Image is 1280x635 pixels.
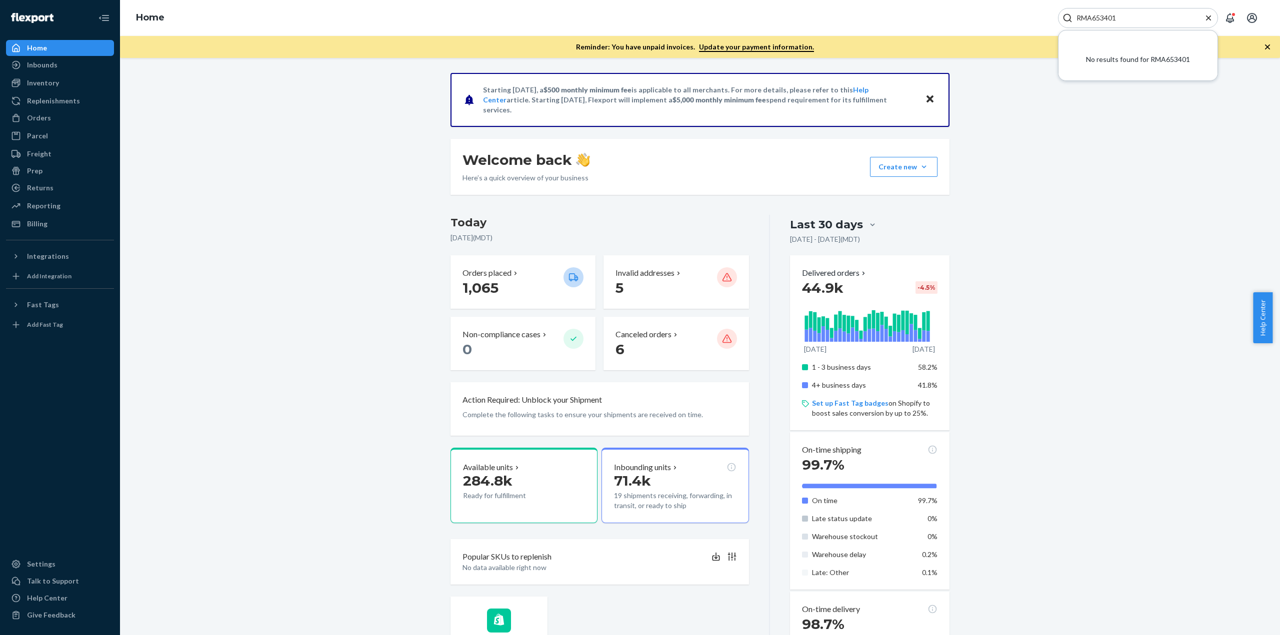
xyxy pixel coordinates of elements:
[614,491,736,511] p: 19 shipments receiving, forwarding, in transit, or ready to ship
[6,590,114,606] a: Help Center
[6,248,114,264] button: Integrations
[922,550,937,559] span: 0.2%
[27,251,69,261] div: Integrations
[812,399,888,407] a: Set up Fast Tag badges
[27,43,47,53] div: Home
[1253,292,1272,343] button: Help Center
[918,496,937,505] span: 99.7%
[462,329,540,340] p: Non-compliance cases
[615,279,623,296] span: 5
[27,96,80,106] div: Replenishments
[462,279,498,296] span: 1,065
[27,78,59,88] div: Inventory
[462,151,590,169] h1: Welcome back
[699,42,814,52] a: Update your payment information.
[614,472,651,489] span: 71.4k
[802,616,844,633] span: 98.7%
[6,180,114,196] a: Returns
[462,563,737,573] p: No data available right now
[918,363,937,371] span: 58.2%
[6,573,114,589] a: Talk to Support
[6,128,114,144] a: Parcel
[6,216,114,232] a: Billing
[463,491,555,501] p: Ready for fulfillment
[601,448,748,524] button: Inbounding units71.4k19 shipments receiving, forwarding, in transit, or ready to ship
[802,604,860,615] p: On-time delivery
[927,514,937,523] span: 0%
[463,472,512,489] span: 284.8k
[923,92,936,107] button: Close
[94,8,114,28] button: Close Navigation
[6,198,114,214] a: Reporting
[6,556,114,572] a: Settings
[614,462,671,473] p: Inbounding units
[804,344,826,354] p: [DATE]
[1058,38,1217,80] div: No results found for RMA653401
[6,297,114,313] button: Fast Tags
[450,215,749,231] h3: Today
[6,163,114,179] a: Prep
[802,456,844,473] span: 99.7%
[6,317,114,333] a: Add Fast Tag
[462,410,737,420] p: Complete the following tasks to ensure your shipments are received on time.
[543,85,631,94] span: $500 monthly minimum fee
[915,281,937,294] div: -4.5 %
[802,444,861,456] p: On-time shipping
[615,267,674,279] p: Invalid addresses
[462,267,511,279] p: Orders placed
[462,394,602,406] p: Action Required: Unblock your Shipment
[1242,8,1262,28] button: Open account menu
[483,85,915,115] p: Starting [DATE], a is applicable to all merchants. For more details, please refer to this article...
[27,201,60,211] div: Reporting
[27,166,42,176] div: Prep
[27,131,48,141] div: Parcel
[27,559,55,569] div: Settings
[27,610,75,620] div: Give Feedback
[462,173,590,183] p: Here’s a quick overview of your business
[450,448,597,524] button: Available units284.8kReady for fulfillment
[922,568,937,577] span: 0.1%
[672,95,766,104] span: $5,000 monthly minimum fee
[27,149,51,159] div: Freight
[576,153,590,167] img: hand-wave emoji
[6,57,114,73] a: Inbounds
[1220,8,1240,28] button: Open notifications
[6,607,114,623] button: Give Feedback
[6,146,114,162] a: Freight
[1062,13,1072,23] svg: Search Icon
[136,12,164,23] a: Home
[790,217,863,232] div: Last 30 days
[27,300,59,310] div: Fast Tags
[6,93,114,109] a: Replenishments
[27,320,63,329] div: Add Fast Tag
[812,496,910,506] p: On time
[812,532,910,542] p: Warehouse stockout
[6,268,114,284] a: Add Integration
[27,183,53,193] div: Returns
[27,272,71,280] div: Add Integration
[802,267,867,279] button: Delivered orders
[128,3,172,32] ol: breadcrumbs
[450,317,595,370] button: Non-compliance cases 0
[576,42,814,52] p: Reminder: You have unpaid invoices.
[1072,13,1195,23] input: Search Input
[27,219,47,229] div: Billing
[6,40,114,56] a: Home
[812,568,910,578] p: Late: Other
[802,279,843,296] span: 44.9k
[912,344,935,354] p: [DATE]
[812,398,937,418] p: on Shopify to boost sales conversion by up to 25%.
[27,113,51,123] div: Orders
[812,380,910,390] p: 4+ business days
[812,550,910,560] p: Warehouse delay
[927,532,937,541] span: 0%
[1203,13,1213,23] button: Close Search
[462,551,551,563] p: Popular SKUs to replenish
[11,13,53,23] img: Flexport logo
[615,329,671,340] p: Canceled orders
[6,110,114,126] a: Orders
[790,234,860,244] p: [DATE] - [DATE] ( MDT )
[812,514,910,524] p: Late status update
